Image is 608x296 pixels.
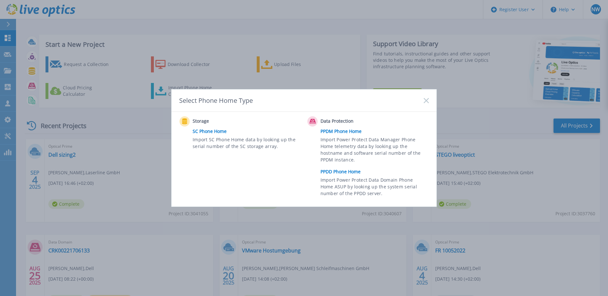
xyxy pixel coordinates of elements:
[193,136,299,151] span: Import SC Phone Home data by looking up the serial number of the SC storage array.
[321,177,427,199] span: Import Power Protect Data Domain Phone Home ASUP by looking up the system serial number of the PP...
[193,118,256,125] span: Storage
[321,136,427,166] span: Import Power Protect Data Manager Phone Home telemetry data by looking up the hostname and softwa...
[321,167,432,177] a: PPDD Phone Home
[179,96,254,105] div: Select Phone Home Type
[193,127,304,136] a: SC Phone Home
[321,127,432,136] a: PPDM Phone Home
[321,118,384,125] span: Data Protection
